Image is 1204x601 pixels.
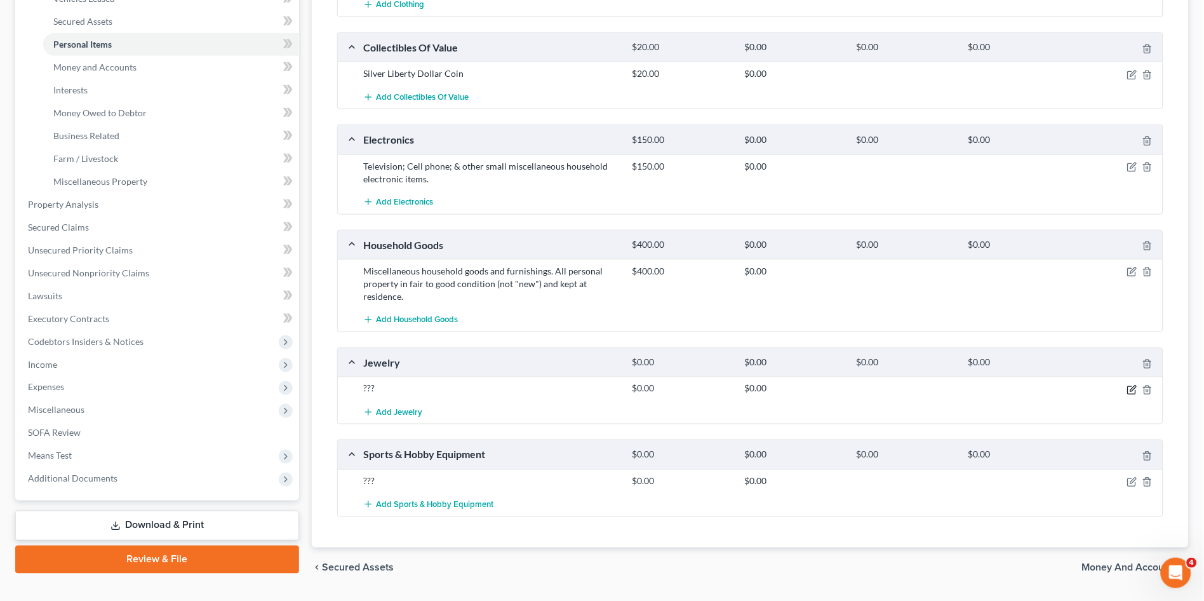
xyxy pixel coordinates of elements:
[18,216,299,239] a: Secured Claims
[28,313,109,324] span: Executory Contracts
[53,130,119,141] span: Business Related
[962,356,1074,368] div: $0.00
[357,265,626,303] div: Miscellaneous household goods and furnishings. All personal property in fair to good condition (n...
[28,382,64,393] span: Expenses
[626,67,739,80] div: $20.00
[626,356,739,368] div: $0.00
[738,41,850,53] div: $0.00
[357,475,626,488] div: ???
[357,67,626,80] div: Silver Liberty Dollar Coin
[357,133,626,146] div: Electronics
[28,428,81,438] span: SOFA Review
[18,307,299,330] a: Executory Contracts
[738,160,850,173] div: $0.00
[28,336,144,347] span: Codebtors Insiders & Notices
[376,499,493,510] span: Add Sports & Hobby Equipment
[53,16,112,27] span: Secured Assets
[53,62,137,72] span: Money and Accounts
[312,563,394,573] button: chevron_left Secured Assets
[18,239,299,262] a: Unsecured Priority Claims
[850,239,963,251] div: $0.00
[53,84,88,95] span: Interests
[28,290,62,301] span: Lawsuits
[53,107,147,118] span: Money Owed to Debtor
[626,160,739,173] div: $150.00
[43,147,299,170] a: Farm / Livestock
[357,356,626,369] div: Jewelry
[738,382,850,395] div: $0.00
[850,134,963,146] div: $0.00
[357,382,626,395] div: ???
[850,41,963,53] div: $0.00
[962,41,1074,53] div: $0.00
[18,285,299,307] a: Lawsuits
[738,239,850,251] div: $0.00
[28,199,98,210] span: Property Analysis
[626,382,739,395] div: $0.00
[322,563,394,573] span: Secured Assets
[363,85,469,109] button: Add Collectibles Of Value
[28,245,133,255] span: Unsecured Priority Claims
[363,493,493,517] button: Add Sports & Hobby Equipment
[626,265,739,278] div: $400.00
[28,450,72,461] span: Means Test
[376,197,433,207] span: Add Electronics
[43,56,299,79] a: Money and Accounts
[43,170,299,193] a: Miscellaneous Property
[1187,558,1197,568] span: 4
[376,92,469,102] span: Add Collectibles Of Value
[28,359,57,370] span: Income
[850,356,963,368] div: $0.00
[363,191,433,214] button: Add Electronics
[626,475,739,488] div: $0.00
[357,41,626,54] div: Collectibles Of Value
[962,449,1074,461] div: $0.00
[1082,563,1189,573] button: Money and Accounts chevron_right
[850,449,963,461] div: $0.00
[357,238,626,252] div: Household Goods
[626,449,739,461] div: $0.00
[626,41,739,53] div: $20.00
[738,475,850,488] div: $0.00
[43,10,299,33] a: Secured Assets
[1161,558,1191,588] iframe: Intercom live chat
[43,125,299,147] a: Business Related
[18,422,299,445] a: SOFA Review
[962,134,1074,146] div: $0.00
[43,79,299,102] a: Interests
[53,176,147,187] span: Miscellaneous Property
[363,308,458,332] button: Add Household Goods
[363,400,422,424] button: Add Jewelry
[15,546,299,574] a: Review & File
[738,265,850,278] div: $0.00
[357,160,626,186] div: Television; Cell phone; & other small miscellaneous household electronic items.
[962,239,1074,251] div: $0.00
[738,356,850,368] div: $0.00
[626,239,739,251] div: $400.00
[1082,563,1179,573] span: Money and Accounts
[53,39,112,50] span: Personal Items
[53,153,118,164] span: Farm / Livestock
[357,448,626,461] div: Sports & Hobby Equipment
[18,262,299,285] a: Unsecured Nonpriority Claims
[28,405,84,415] span: Miscellaneous
[43,33,299,56] a: Personal Items
[738,67,850,80] div: $0.00
[312,563,322,573] i: chevron_left
[738,449,850,461] div: $0.00
[28,267,149,278] span: Unsecured Nonpriority Claims
[28,473,117,484] span: Additional Documents
[376,407,422,417] span: Add Jewelry
[626,134,739,146] div: $150.00
[376,315,458,325] span: Add Household Goods
[28,222,89,233] span: Secured Claims
[738,134,850,146] div: $0.00
[43,102,299,125] a: Money Owed to Debtor
[18,193,299,216] a: Property Analysis
[15,511,299,541] a: Download & Print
